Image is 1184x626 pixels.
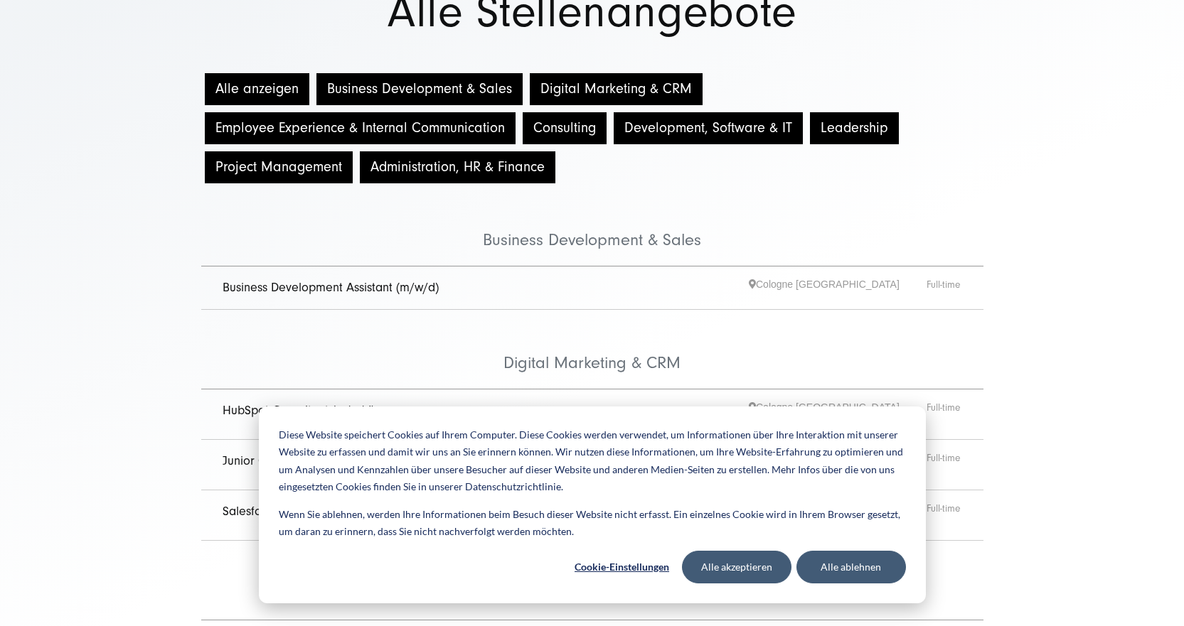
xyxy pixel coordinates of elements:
[205,112,516,144] button: Employee Experience & Internal Communication
[223,504,552,519] a: Salesforce Consultant (m/w/d) mit Fokus auf Marketing Cloud
[523,112,607,144] button: Consulting
[259,406,926,603] div: Cookie banner
[316,73,523,105] button: Business Development & Sales
[927,450,962,479] span: Full-time
[360,151,555,183] button: Administration, HR & Finance
[927,400,962,428] span: Full-time
[201,541,983,620] li: Employee Experience & Internal Communication
[279,426,906,496] p: Diese Website speichert Cookies auf Ihrem Computer. Diese Cookies werden verwendet, um Informatio...
[614,112,803,144] button: Development, Software & IT
[796,551,906,583] button: Alle ablehnen
[223,403,375,418] a: HubSpot Consultant (m/w/d)
[279,506,906,541] p: Wenn Sie ablehnen, werden Ihre Informationen beim Besuch dieser Website nicht erfasst. Ein einzel...
[682,551,791,583] button: Alle akzeptieren
[810,112,899,144] button: Leadership
[927,501,962,529] span: Full-time
[205,151,353,183] button: Project Management
[223,453,363,468] a: Junior Copywriter (m/w/d)
[567,551,677,583] button: Cookie-Einstellungen
[749,400,927,428] span: Cologne [GEOGRAPHIC_DATA] [GEOGRAPHIC_DATA]
[927,277,962,299] span: Full-time
[749,277,927,299] span: Cologne [GEOGRAPHIC_DATA]
[201,187,983,266] li: Business Development & Sales
[530,73,703,105] button: Digital Marketing & CRM
[201,310,983,389] li: Digital Marketing & CRM
[205,73,309,105] button: Alle anzeigen
[223,280,439,295] a: Business Development Assistant (m/w/d)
